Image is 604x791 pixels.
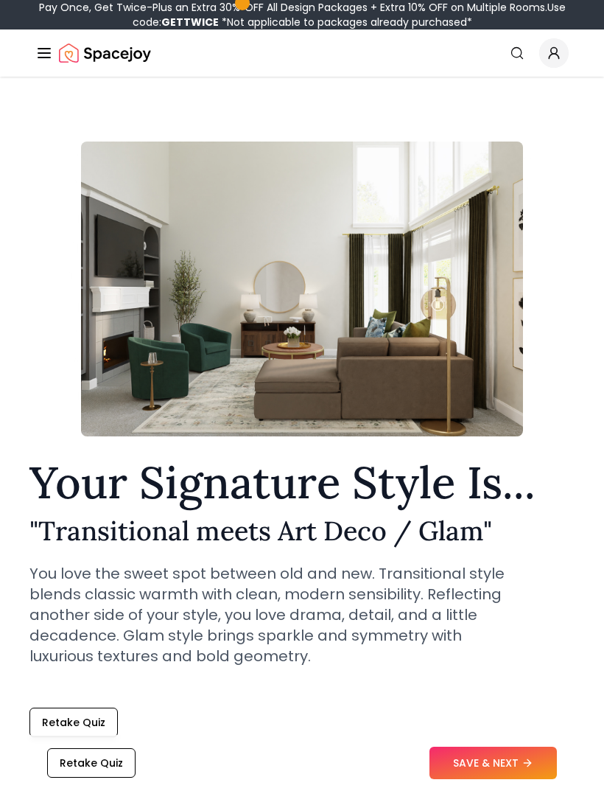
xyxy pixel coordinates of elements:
[29,708,118,737] button: Retake Quiz
[429,747,557,779] button: SAVE & NEXT
[59,38,151,68] a: Spacejoy
[29,516,575,546] h2: " Transitional meets Art Deco / Glam "
[81,142,523,436] img: Transitional meets Art Deco / Glam Style Example
[219,15,472,29] span: *Not applicable to packages already purchased*
[29,563,524,666] p: You love the sweet spot between old and new. Transitional style blends classic warmth with clean,...
[161,15,219,29] b: GETTWICE
[47,748,136,778] button: Retake Quiz
[59,38,151,68] img: Spacejoy Logo
[35,29,569,77] nav: Global
[29,460,575,504] h1: Your Signature Style Is...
